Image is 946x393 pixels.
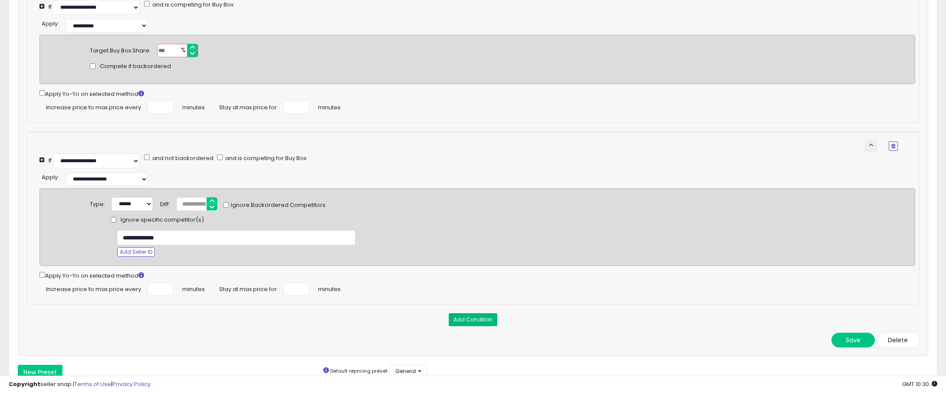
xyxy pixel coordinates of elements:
[9,380,151,389] div: seller snap | |
[117,247,155,257] button: Add Seller ID
[151,154,214,162] span: and not backordered
[390,365,427,377] button: General
[46,101,141,112] span: Increase price to max price every
[449,313,497,326] button: Add Condition
[318,101,342,112] span: minutes.
[121,216,204,224] span: Ignore specific competitor(s)
[318,282,342,294] span: minutes.
[42,173,58,181] span: Apply
[876,333,920,347] button: Delete
[42,17,59,28] div: :
[100,62,171,71] span: Compete if backordered
[74,380,111,388] a: Terms of Use
[182,282,206,294] span: minutes.
[902,380,937,388] span: 2025-10-9 10:30 GMT
[176,44,190,57] span: %
[160,197,170,209] div: Diff:
[864,140,878,152] button: keyboard_arrow_up
[867,141,875,149] span: keyboard_arrow_up
[219,101,277,112] span: Stay at max price for
[39,88,915,98] div: Apply Yo-Yo on selected method
[42,170,59,182] div: :
[330,367,388,374] small: Default repricing preset:
[18,365,62,380] button: New Preset
[891,144,895,149] i: Remove Condition
[831,333,875,347] button: Save
[90,44,151,55] div: Target Buy Box Share:
[219,282,277,294] span: Stay at max price for
[395,367,416,375] span: General
[42,20,58,28] span: Apply
[182,101,206,112] span: minutes.
[46,282,141,294] span: Increase price to max price every
[9,380,40,388] strong: Copyright
[112,380,151,388] a: Privacy Policy
[229,201,325,210] span: Ignore Backordered Competitors
[151,0,233,9] span: and is competing for Buy Box
[90,197,105,209] div: Type:
[39,270,915,280] div: Apply Yo-Yo on selected method
[224,154,306,162] span: and is competing for Buy Box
